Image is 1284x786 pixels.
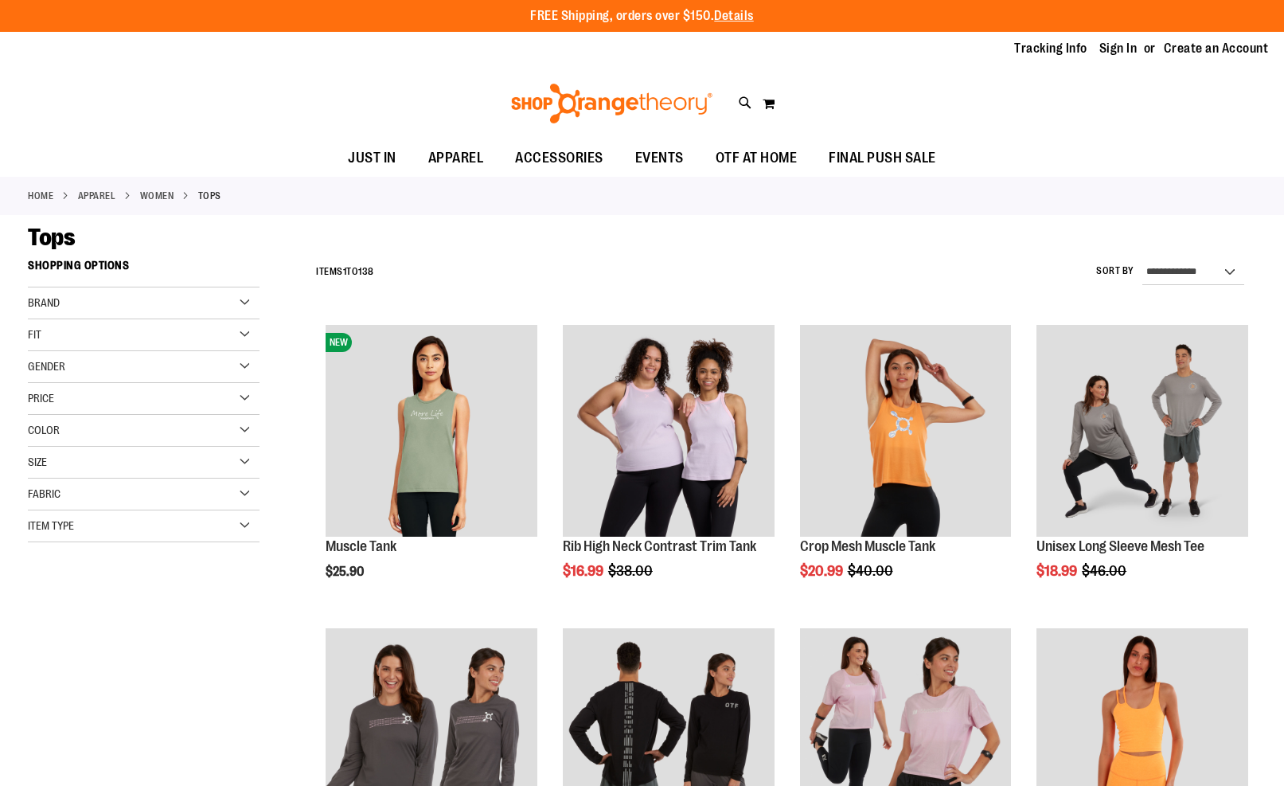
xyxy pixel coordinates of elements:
[28,328,41,341] span: Fit
[555,317,782,620] div: product
[28,487,60,500] span: Fabric
[28,392,54,405] span: Price
[1036,563,1079,579] span: $18.99
[530,7,754,25] p: FREE Shipping, orders over $150.
[358,266,374,277] span: 138
[428,140,484,176] span: APPAREL
[326,325,537,537] img: Muscle Tank
[800,325,1012,539] a: Crop Mesh Muscle Tank primary image
[792,317,1020,620] div: product
[28,456,47,468] span: Size
[326,538,396,554] a: Muscle Tank
[316,260,374,284] h2: Items to
[509,84,715,123] img: Shop Orangetheory
[714,9,754,23] a: Details
[326,325,537,539] a: Muscle TankNEW
[78,189,116,203] a: APPAREL
[1028,317,1256,620] div: product
[1036,325,1248,539] a: Unisex Long Sleeve Mesh Tee primary image
[318,317,545,620] div: product
[515,140,603,176] span: ACCESSORIES
[800,325,1012,537] img: Crop Mesh Muscle Tank primary image
[28,360,65,373] span: Gender
[28,424,60,436] span: Color
[140,189,174,203] a: WOMEN
[800,538,935,554] a: Crop Mesh Muscle Tank
[28,189,53,203] a: Home
[635,140,684,176] span: EVENTS
[1099,40,1138,57] a: Sign In
[1082,563,1129,579] span: $46.00
[1164,40,1269,57] a: Create an Account
[326,333,352,352] span: NEW
[608,563,655,579] span: $38.00
[1014,40,1087,57] a: Tracking Info
[800,563,845,579] span: $20.99
[563,563,606,579] span: $16.99
[1096,264,1134,278] label: Sort By
[28,296,60,309] span: Brand
[848,563,896,579] span: $40.00
[563,325,775,537] img: Rib Tank w/ Contrast Binding primary image
[28,519,74,532] span: Item Type
[1036,325,1248,537] img: Unisex Long Sleeve Mesh Tee primary image
[348,140,396,176] span: JUST IN
[829,140,936,176] span: FINAL PUSH SALE
[563,325,775,539] a: Rib Tank w/ Contrast Binding primary image
[198,189,221,203] strong: Tops
[563,538,756,554] a: Rib High Neck Contrast Trim Tank
[343,266,347,277] span: 1
[28,252,260,287] strong: Shopping Options
[1036,538,1204,554] a: Unisex Long Sleeve Mesh Tee
[716,140,798,176] span: OTF AT HOME
[326,565,366,579] span: $25.90
[28,224,75,251] span: Tops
